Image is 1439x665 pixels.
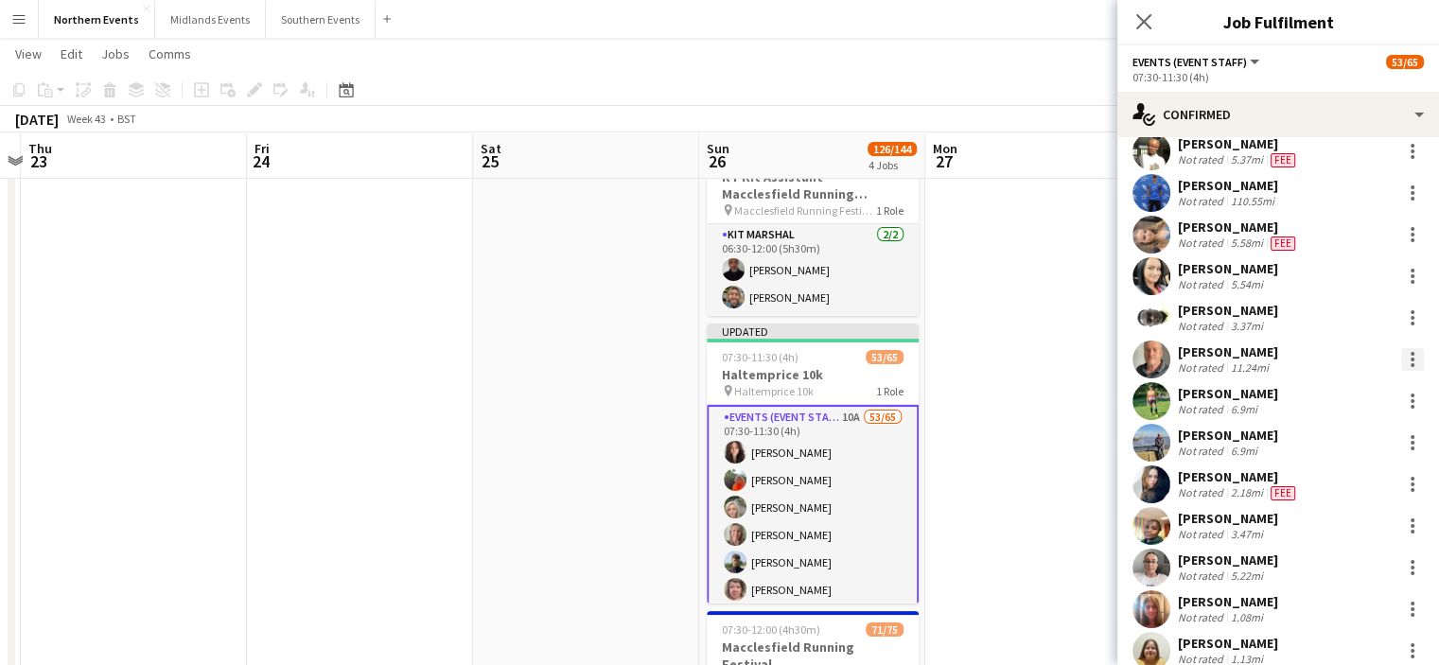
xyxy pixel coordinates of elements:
span: Events (Event Staff) [1132,55,1247,69]
button: Events (Event Staff) [1132,55,1262,69]
div: [PERSON_NAME] [1178,427,1278,444]
div: 3.47mi [1227,527,1267,541]
span: View [15,45,42,62]
div: [DATE] [15,110,59,129]
span: Fri [254,140,270,157]
a: Comms [141,42,199,66]
div: Crew has different fees then in role [1267,236,1299,251]
div: Not rated [1178,277,1227,291]
div: Not rated [1178,444,1227,458]
a: Edit [53,42,90,66]
div: [PERSON_NAME] [1178,593,1278,610]
span: Macclesfield Running Festival [734,203,876,218]
div: [PERSON_NAME] [1178,510,1278,527]
span: Fee [1271,236,1295,251]
span: Thu [28,140,52,157]
span: Comms [149,45,191,62]
span: 126/144 [868,142,917,156]
h3: Job Fulfilment [1117,9,1439,34]
h3: RT Kit Assistant - Macclesfield Running Festival [707,168,919,202]
div: 6.9mi [1227,444,1261,458]
app-job-card: 06:30-12:00 (5h30m)2/2RT Kit Assistant - Macclesfield Running Festival Macclesfield Running Festi... [707,141,919,316]
div: BST [117,112,136,126]
button: Southern Events [266,1,376,38]
div: 6.9mi [1227,402,1261,416]
span: Edit [61,45,82,62]
div: 11.24mi [1227,360,1272,375]
a: View [8,42,49,66]
span: 1 Role [876,203,904,218]
span: 27 [930,150,957,172]
span: 24 [252,150,270,172]
div: Not rated [1178,236,1227,251]
span: Mon [933,140,957,157]
span: 07:30-11:30 (4h) [722,350,798,364]
div: [PERSON_NAME] [1178,177,1278,194]
div: 1.08mi [1227,610,1267,624]
button: Midlands Events [155,1,266,38]
div: Not rated [1178,485,1227,500]
a: Jobs [94,42,137,66]
span: 53/65 [866,350,904,364]
div: Not rated [1178,194,1227,208]
span: Fee [1271,486,1295,500]
span: 53/65 [1386,55,1424,69]
div: Not rated [1178,319,1227,333]
span: 25 [478,150,501,172]
span: Haltemprice 10k [734,384,814,398]
div: [PERSON_NAME] [1178,468,1299,485]
span: 1 Role [876,384,904,398]
span: Sat [481,140,501,157]
span: 71/75 [866,622,904,637]
div: Not rated [1178,402,1227,416]
div: 3.37mi [1227,319,1267,333]
span: Week 43 [62,112,110,126]
div: Confirmed [1117,92,1439,137]
div: Not rated [1178,152,1227,167]
div: Crew has different fees then in role [1267,485,1299,500]
span: 26 [704,150,729,172]
div: Crew has different fees then in role [1267,152,1299,167]
span: Sun [707,140,729,157]
span: 23 [26,150,52,172]
button: Northern Events [39,1,155,38]
div: [PERSON_NAME] [1178,135,1299,152]
div: 5.58mi [1227,236,1267,251]
div: [PERSON_NAME] [1178,219,1299,236]
div: [PERSON_NAME] [1178,385,1278,402]
span: Jobs [101,45,130,62]
div: [PERSON_NAME] [1178,343,1278,360]
div: 2.18mi [1227,485,1267,500]
div: [PERSON_NAME] [1178,302,1278,319]
div: [PERSON_NAME] [1178,260,1278,277]
h3: Haltemprice 10k [707,366,919,383]
div: 110.55mi [1227,194,1278,208]
div: Not rated [1178,569,1227,583]
div: 5.54mi [1227,277,1267,291]
div: Not rated [1178,360,1227,375]
div: 4 Jobs [869,158,916,172]
app-card-role: Kit Marshal2/206:30-12:00 (5h30m)[PERSON_NAME][PERSON_NAME] [707,224,919,316]
span: Fee [1271,153,1295,167]
div: [PERSON_NAME] [1178,635,1278,652]
div: 5.22mi [1227,569,1267,583]
span: 07:30-12:00 (4h30m) [722,622,820,637]
div: 5.37mi [1227,152,1267,167]
app-job-card: Updated07:30-11:30 (4h)53/65Haltemprice 10k Haltemprice 10k1 RoleEvents (Event Staff)10A53/6507:3... [707,324,919,604]
div: Not rated [1178,610,1227,624]
div: [PERSON_NAME] [1178,551,1278,569]
div: Not rated [1178,527,1227,541]
div: Updated [707,324,919,339]
div: 07:30-11:30 (4h) [1132,70,1424,84]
